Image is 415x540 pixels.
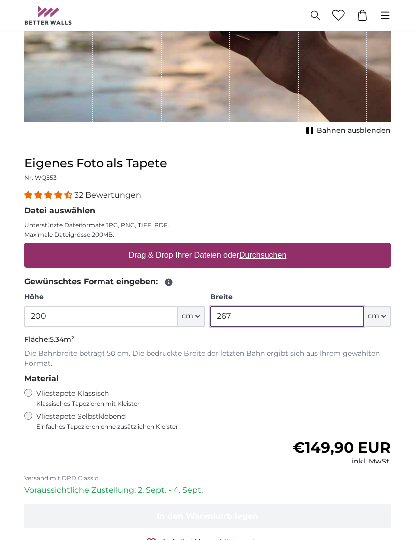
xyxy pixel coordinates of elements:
[74,190,141,200] span: 32 Bewertungen
[24,190,74,200] span: 4.31 stars
[24,6,72,25] img: Betterwalls
[24,155,391,171] h1: Eigenes Foto als Tapete
[24,276,391,288] legend: Gewünschtes Format eingeben:
[303,124,391,138] button: Bahnen ausblenden
[36,400,212,408] span: Klassisches Tapezieren mit Kleister
[368,311,379,321] span: cm
[50,335,74,344] span: 5.34m²
[24,474,391,482] p: Versand mit DPD Classic
[293,457,391,466] div: inkl. MwSt.
[24,221,391,229] p: Unterstützte Dateiformate JPG, PNG, TIFF, PDF.
[36,389,212,408] label: Vliestapete Klassisch
[24,484,391,496] p: Voraussichtliche Zustellung: 2. Sept. - 4. Sept.
[24,174,57,181] span: Nr. WQ553
[36,412,268,431] label: Vliestapete Selbstklebend
[24,349,391,369] p: Die Bahnbreite beträgt 50 cm. Die bedruckte Breite der letzten Bahn ergibt sich aus Ihrem gewählt...
[182,311,193,321] span: cm
[125,245,291,265] label: Drag & Drop Ihrer Dateien oder
[210,292,391,302] label: Breite
[364,306,391,327] button: cm
[24,292,205,302] label: Höhe
[24,373,391,385] legend: Material
[239,251,286,259] u: Durchsuchen
[317,126,391,136] span: Bahnen ausblenden
[24,231,391,239] p: Maximale Dateigrösse 200MB.
[24,504,391,528] button: In den Warenkorb legen
[157,511,258,521] span: In den Warenkorb legen
[24,205,391,217] legend: Datei auswählen
[178,306,205,327] button: cm
[24,335,391,345] p: Fläche:
[36,423,268,431] span: Einfaches Tapezieren ohne zusätzlichen Kleister
[293,438,391,457] span: €149,90 EUR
